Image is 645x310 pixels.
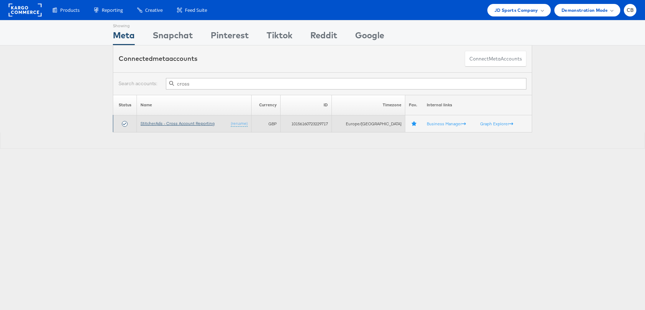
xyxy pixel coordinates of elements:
span: Products [60,7,80,14]
div: Reddit [310,29,337,45]
th: ID [281,95,332,115]
span: Feed Suite [185,7,207,14]
span: CB [627,8,634,13]
div: Tiktok [267,29,292,45]
span: meta [153,54,169,63]
th: Currency [251,95,280,115]
th: Status [113,95,137,115]
a: Graph Explorer [480,121,513,126]
a: (rename) [231,121,248,127]
th: Timezone [332,95,405,115]
span: Reporting [102,7,123,14]
a: StitcherAds - Cross Account Reporting [140,121,215,126]
a: Business Manager [427,121,466,126]
td: 10156160723229717 [281,115,332,132]
div: Connected accounts [119,54,197,63]
div: Google [355,29,384,45]
button: ConnectmetaAccounts [465,51,526,67]
span: JD Sports Company [494,6,538,14]
td: GBP [251,115,280,132]
div: Showing [113,20,135,29]
span: meta [489,55,501,62]
div: Snapchat [153,29,193,45]
div: Pinterest [211,29,249,45]
div: Meta [113,29,135,45]
span: Creative [145,7,163,14]
th: Name [137,95,252,115]
td: Europe/[GEOGRAPHIC_DATA] [332,115,405,132]
span: Demonstration Mode [562,6,608,14]
input: Filter [166,78,526,89]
